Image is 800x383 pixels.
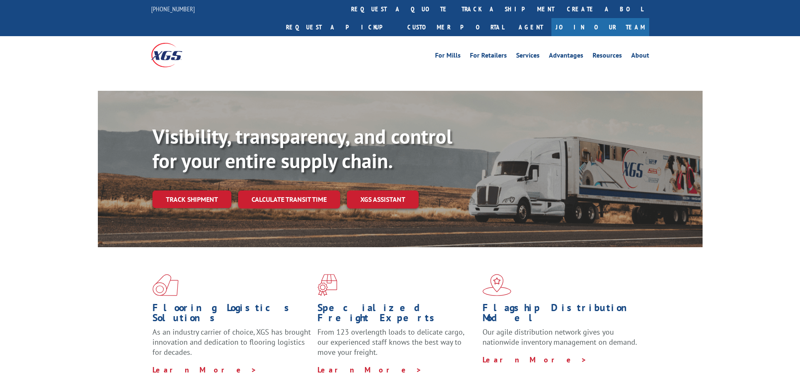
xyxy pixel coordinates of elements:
[516,52,540,61] a: Services
[238,190,340,209] a: Calculate transit time
[483,355,587,365] a: Learn More >
[510,18,551,36] a: Agent
[435,52,461,61] a: For Mills
[152,274,178,296] img: xgs-icon-total-supply-chain-intelligence-red
[317,365,422,375] a: Learn More >
[151,5,195,13] a: [PHONE_NUMBER]
[152,327,311,357] span: As an industry carrier of choice, XGS has brought innovation and dedication to flooring logistics...
[483,274,511,296] img: xgs-icon-flagship-distribution-model-red
[401,18,510,36] a: Customer Portal
[631,52,649,61] a: About
[470,52,507,61] a: For Retailers
[551,18,649,36] a: Join Our Team
[317,327,476,365] p: From 123 overlength loads to delicate cargo, our experienced staff knows the best way to move you...
[152,303,311,327] h1: Flooring Logistics Solutions
[152,365,257,375] a: Learn More >
[280,18,401,36] a: Request a pickup
[593,52,622,61] a: Resources
[152,123,452,174] b: Visibility, transparency, and control for your entire supply chain.
[549,52,583,61] a: Advantages
[483,303,641,327] h1: Flagship Distribution Model
[152,190,231,208] a: Track shipment
[317,303,476,327] h1: Specialized Freight Experts
[483,327,637,347] span: Our agile distribution network gives you nationwide inventory management on demand.
[347,190,419,209] a: XGS ASSISTANT
[317,274,337,296] img: xgs-icon-focused-on-flooring-red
